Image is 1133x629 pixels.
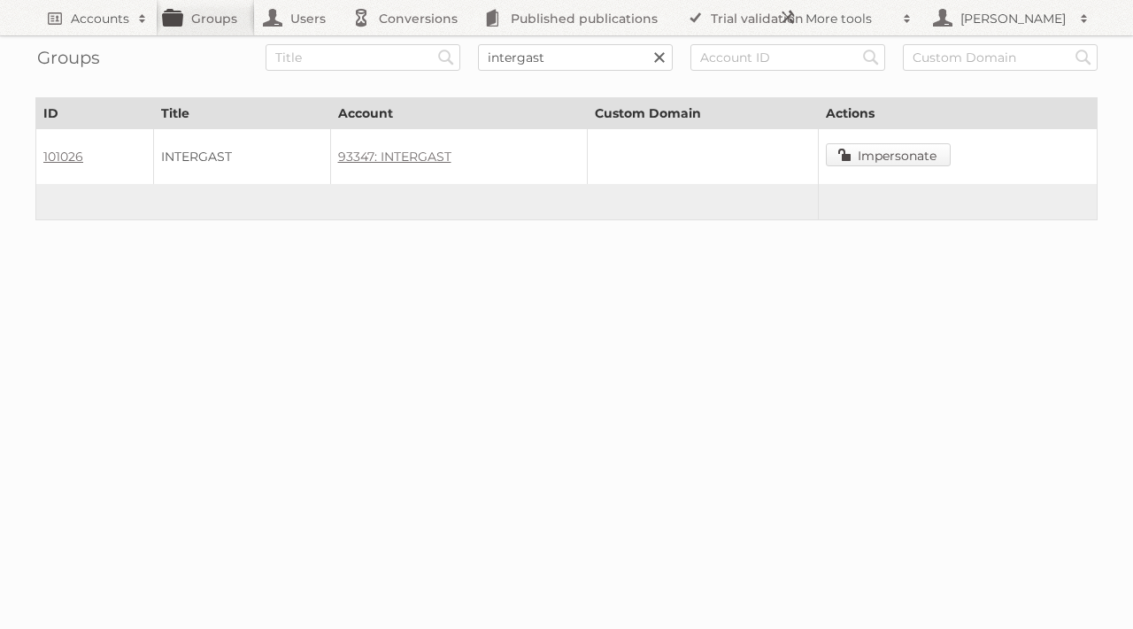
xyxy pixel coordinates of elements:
a: Impersonate [826,143,951,166]
th: Account [330,98,588,129]
th: ID [36,98,154,129]
a: 101026 [43,149,83,165]
h2: More tools [805,10,894,27]
input: Custom Domain [903,44,1098,71]
td: INTERGAST [154,129,331,185]
input: Search [433,44,459,71]
th: Title [154,98,331,129]
input: Search [858,44,884,71]
input: Account Name [478,44,673,71]
input: Search [1070,44,1097,71]
th: Actions [818,98,1097,129]
h2: [PERSON_NAME] [956,10,1071,27]
input: Account ID [690,44,885,71]
th: Custom Domain [588,98,818,129]
input: Title [266,44,460,71]
h2: Accounts [71,10,129,27]
a: 93347: INTERGAST [338,149,451,165]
